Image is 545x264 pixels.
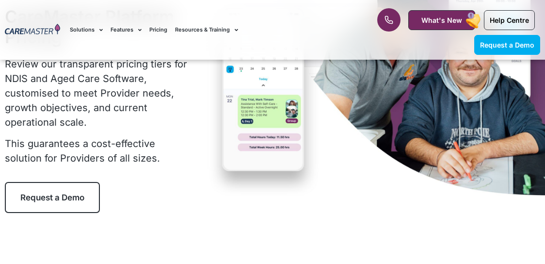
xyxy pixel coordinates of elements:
a: What's New [408,10,475,30]
span: Request a Demo [480,41,534,49]
p: This guarantees a cost-effective solution for Providers of all sizes. [5,136,190,165]
a: Request a Demo [5,182,100,213]
nav: Menu [70,14,347,46]
span: Help Centre [490,16,529,24]
a: Resources & Training [175,14,238,46]
a: Request a Demo [474,35,540,55]
a: Pricing [149,14,167,46]
span: Request a Demo [20,193,84,202]
span: What's New [421,16,462,24]
p: Review our transparent pricing tiers for NDIS and Aged Care Software, customised to meet Provider... [5,57,190,130]
a: Solutions [70,14,103,46]
img: CareMaster Logo [5,24,60,36]
a: Features [111,14,142,46]
a: Help Centre [484,10,535,30]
